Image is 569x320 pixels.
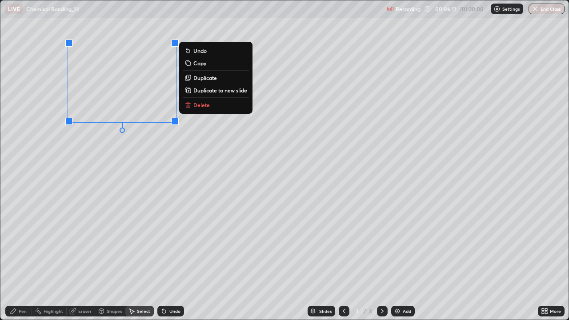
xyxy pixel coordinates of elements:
div: / [364,308,366,314]
div: Shapes [107,309,122,313]
div: Eraser [78,309,92,313]
div: More [550,309,561,313]
p: Delete [193,101,210,108]
button: Delete [183,100,249,110]
p: Recording [396,6,421,12]
p: Duplicate to new slide [193,87,247,94]
button: Duplicate to new slide [183,85,249,96]
div: Pen [19,309,27,313]
div: 3 [353,308,362,314]
p: Copy [193,60,206,67]
p: Undo [193,47,207,54]
div: Undo [169,309,180,313]
img: add-slide-button [394,308,401,315]
div: 3 [368,307,373,315]
button: End Class [529,4,565,14]
button: Undo [183,45,249,56]
p: Chemical Bonding_14 [26,5,79,12]
img: end-class-cross [532,5,539,12]
p: Settings [502,7,520,11]
button: Duplicate [183,72,249,83]
div: Add [403,309,411,313]
img: class-settings-icons [493,5,501,12]
img: recording.375f2c34.svg [387,5,394,12]
p: Duplicate [193,74,217,81]
div: Slides [319,309,332,313]
div: Select [137,309,150,313]
div: Highlight [44,309,63,313]
button: Copy [183,58,249,68]
p: LIVE [8,5,20,12]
